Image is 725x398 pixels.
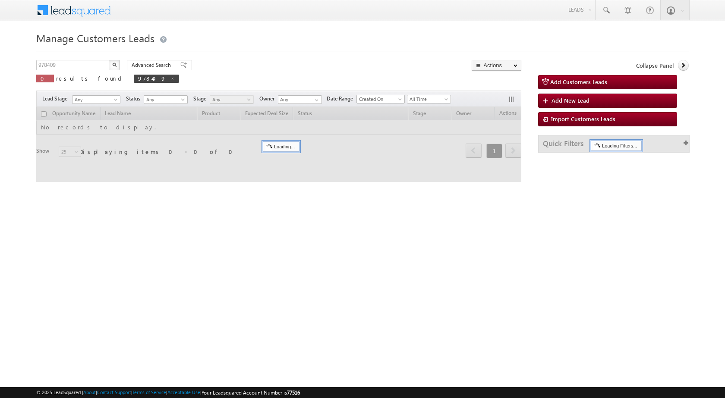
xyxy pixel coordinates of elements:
span: Your Leadsquared Account Number is [202,389,300,396]
img: Search [112,63,117,67]
a: Acceptable Use [167,389,200,395]
span: Lead Stage [42,95,71,103]
input: Type to Search [278,95,322,104]
a: Any [72,95,120,104]
a: Show All Items [310,96,321,104]
div: Loading Filters... [591,141,642,151]
span: 0 [41,75,50,82]
span: Add Customers Leads [550,78,607,85]
span: Stage [193,95,210,103]
span: Any [144,96,185,103]
span: © 2025 LeadSquared | | | | | [36,389,300,397]
span: Import Customers Leads [551,115,615,122]
span: 978409 [138,75,166,82]
span: Status [126,95,144,103]
span: results found [56,75,125,82]
span: Date Range [327,95,356,103]
button: Actions [472,60,521,71]
span: All Time [407,95,448,103]
span: Collapse Panel [636,62,674,69]
a: Terms of Service [132,389,166,395]
span: 77516 [287,389,300,396]
span: Owner [259,95,278,103]
span: Advanced Search [132,61,173,69]
a: All Time [407,95,451,103]
span: Any [72,96,117,103]
a: Contact Support [97,389,131,395]
a: Any [210,95,254,104]
span: Add New Lead [552,97,589,104]
a: Any [144,95,188,104]
a: Created On [356,95,405,103]
span: Created On [357,95,402,103]
span: Any [210,96,251,103]
a: About [83,389,96,395]
div: Loading... [263,141,299,152]
span: Manage Customers Leads [36,31,154,45]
